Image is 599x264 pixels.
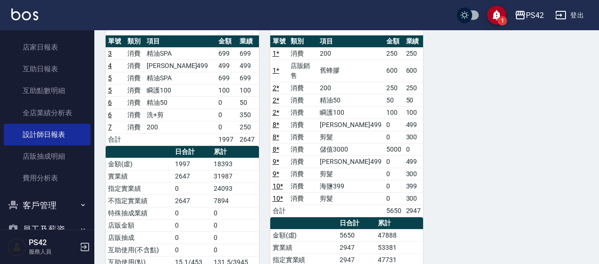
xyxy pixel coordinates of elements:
[288,131,318,143] td: 消費
[237,121,258,133] td: 250
[211,207,259,219] td: 0
[4,167,91,189] a: 費用分析表
[108,86,112,94] a: 5
[384,60,404,82] td: 600
[337,217,376,230] th: 日合計
[108,74,112,82] a: 5
[317,192,383,204] td: 剪髮
[173,170,211,182] td: 2647
[384,119,404,131] td: 0
[173,158,211,170] td: 1997
[288,94,318,106] td: 消費
[375,241,423,254] td: 53381
[384,94,404,106] td: 50
[106,35,125,48] th: 單號
[125,121,144,133] td: 消費
[384,155,404,168] td: 0
[237,96,258,109] td: 50
[106,207,173,219] td: 特殊抽成業績
[404,155,424,168] td: 499
[404,131,424,143] td: 300
[526,9,544,21] div: PS42
[4,124,91,145] a: 設計師日報表
[29,247,77,256] p: 服務人員
[173,219,211,231] td: 0
[125,96,144,109] td: 消費
[106,35,259,146] table: a dense table
[216,109,237,121] td: 0
[125,47,144,60] td: 消費
[216,47,237,60] td: 699
[384,35,404,48] th: 金額
[384,168,404,180] td: 0
[216,35,237,48] th: 金額
[108,123,112,131] a: 7
[4,145,91,167] a: 店販抽成明細
[551,7,588,24] button: 登出
[125,84,144,96] td: 消費
[211,170,259,182] td: 31987
[487,6,506,25] button: save
[270,241,337,254] td: 實業績
[237,109,258,121] td: 350
[106,133,125,145] td: 合計
[288,35,318,48] th: 類別
[237,35,258,48] th: 業績
[125,35,144,48] th: 類別
[288,192,318,204] td: 消費
[106,219,173,231] td: 店販金額
[404,94,424,106] td: 50
[384,106,404,119] td: 100
[144,72,216,84] td: 精油SPA
[404,168,424,180] td: 300
[511,6,548,25] button: PS42
[288,168,318,180] td: 消費
[384,82,404,94] td: 250
[384,192,404,204] td: 0
[106,170,173,182] td: 實業績
[173,146,211,158] th: 日合計
[384,47,404,60] td: 250
[108,99,112,106] a: 6
[270,35,424,217] table: a dense table
[106,244,173,256] td: 互助使用(不含點)
[384,180,404,192] td: 0
[404,60,424,82] td: 600
[404,143,424,155] td: 0
[144,47,216,60] td: 精油SPA
[288,180,318,192] td: 消費
[375,217,423,230] th: 累計
[237,47,258,60] td: 699
[144,121,216,133] td: 200
[317,155,383,168] td: [PERSON_NAME]499
[288,82,318,94] td: 消費
[106,158,173,170] td: 金額(虛)
[211,231,259,244] td: 0
[216,72,237,84] td: 699
[106,231,173,244] td: 店販抽成
[216,121,237,133] td: 0
[317,131,383,143] td: 剪髮
[4,217,91,242] button: 員工及薪資
[4,58,91,80] a: 互助日報表
[317,168,383,180] td: 剪髮
[173,231,211,244] td: 0
[317,106,383,119] td: 瞬護100
[173,207,211,219] td: 0
[384,143,404,155] td: 5000
[211,244,259,256] td: 0
[173,182,211,195] td: 0
[8,238,26,256] img: Person
[11,9,38,20] img: Logo
[106,182,173,195] td: 指定實業績
[270,35,288,48] th: 單號
[29,238,77,247] h5: PS42
[384,204,404,217] td: 5650
[211,195,259,207] td: 7894
[237,84,258,96] td: 100
[288,60,318,82] td: 店販銷售
[337,241,376,254] td: 2947
[144,109,216,121] td: 洗+剪
[404,106,424,119] td: 100
[404,192,424,204] td: 300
